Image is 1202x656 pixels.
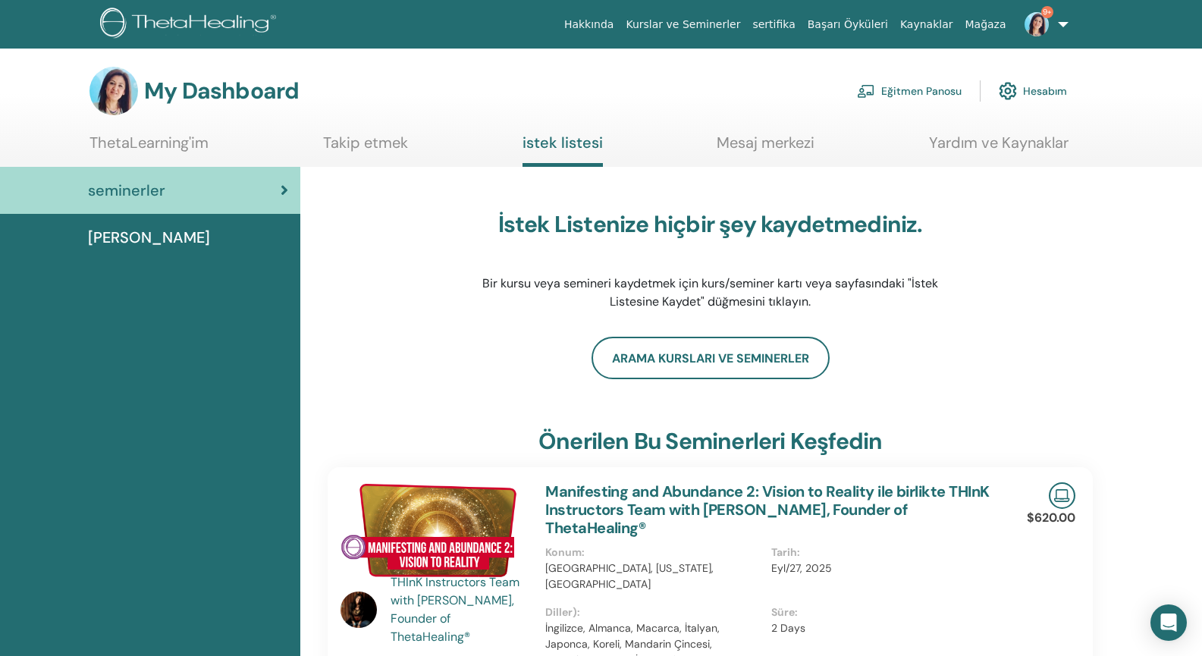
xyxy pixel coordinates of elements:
a: THInK Instructors Team with [PERSON_NAME], Founder of ThetaHealing® [391,573,531,646]
img: cog.svg [999,78,1017,104]
p: Konum : [545,545,761,560]
a: Arama Kursları ve Seminerler [592,337,830,379]
a: Mesaj merkezi [717,133,814,163]
span: seminerler [88,179,165,202]
a: istek listesi [523,133,603,167]
img: Manifesting and Abundance 2: Vision to Reality [341,482,527,578]
img: Live Online Seminar [1049,482,1075,509]
img: default.jpg [1025,12,1049,36]
p: [GEOGRAPHIC_DATA], [US_STATE], [GEOGRAPHIC_DATA] [545,560,761,592]
a: ThetaLearning'im [89,133,209,163]
h3: Önerilen bu seminerleri keşfedin [538,428,882,455]
a: Takip etmek [323,133,408,163]
p: Bir kursu veya semineri kaydetmek için kurs/seminer kartı veya sayfasındaki "İstek Listesine Kayd... [472,275,949,311]
a: Kaynaklar [894,11,959,39]
span: 9+ [1041,6,1053,18]
p: Eyl/27, 2025 [771,560,987,576]
a: Mağaza [959,11,1012,39]
h3: My Dashboard [144,77,299,105]
a: Kurslar ve Seminerler [620,11,746,39]
img: default.jpg [89,67,138,115]
p: Süre : [771,604,987,620]
a: Manifesting and Abundance 2: Vision to Reality ile birlikte THInK Instructors Team with [PERSON_N... [545,482,989,538]
div: Open Intercom Messenger [1150,604,1187,641]
img: logo.png [100,8,281,42]
a: Hakkında [558,11,620,39]
a: sertifika [746,11,801,39]
p: $620.00 [1027,509,1075,527]
p: 2 Days [771,620,987,636]
img: default.jpg [341,592,377,628]
a: Yardım ve Kaynaklar [929,133,1069,163]
h3: İstek Listenize hiçbir şey kaydetmediniz. [472,211,949,238]
span: [PERSON_NAME] [88,226,210,249]
a: Hesabım [999,74,1067,108]
a: Eğitmen Panosu [857,74,962,108]
p: Diller) : [545,604,761,620]
p: Tarih : [771,545,987,560]
img: chalkboard-teacher.svg [857,84,875,98]
a: Başarı Öyküleri [802,11,894,39]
